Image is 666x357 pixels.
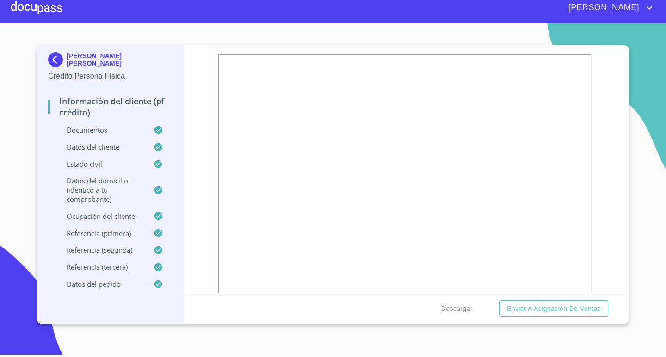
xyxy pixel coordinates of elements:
[441,303,473,315] span: Descargar
[48,212,154,221] p: Ocupación del Cliente
[438,300,476,317] button: Descargar
[218,54,592,303] iframe: Comprobante de Ingresos mes 3
[67,52,173,67] p: [PERSON_NAME] [PERSON_NAME]
[561,0,655,15] button: account of current user
[48,125,154,134] p: Documentos
[48,229,154,238] p: Referencia (primera)
[48,96,173,118] p: Información del cliente (PF crédito)
[48,245,154,254] p: Referencia (segunda)
[48,142,154,151] p: Datos del cliente
[48,52,173,71] div: [PERSON_NAME] [PERSON_NAME]
[48,262,154,272] p: Referencia (tercera)
[561,0,644,15] span: [PERSON_NAME]
[48,176,154,204] p: Datos del domicilio (idéntico a tu comprobante)
[499,300,608,317] button: Enviar a Asignación de Ventas
[48,52,67,67] img: Docupass spot blue
[48,71,173,82] p: Crédito Persona Física
[48,159,154,169] p: Estado Civil
[507,303,601,315] span: Enviar a Asignación de Ventas
[48,279,154,289] p: Datos del pedido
